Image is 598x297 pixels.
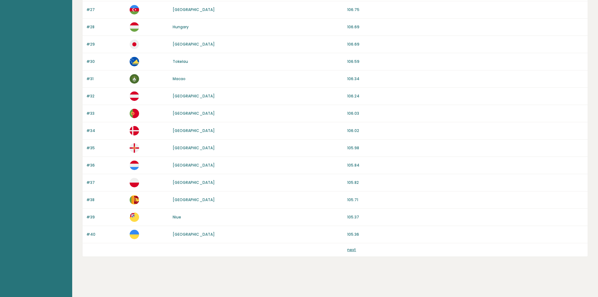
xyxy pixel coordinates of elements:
p: 106.59 [347,59,584,64]
img: pt.svg [130,109,139,118]
p: 106.34 [347,76,584,82]
a: Niue [173,214,181,220]
a: [GEOGRAPHIC_DATA] [173,7,215,12]
a: Macao [173,76,186,81]
img: tk.svg [130,57,139,66]
p: 105.71 [347,197,584,203]
img: lk.svg [130,195,139,205]
a: Hungary [173,24,189,30]
p: 105.82 [347,180,584,185]
img: jp.svg [130,40,139,49]
a: [GEOGRAPHIC_DATA] [173,232,215,237]
a: Tokelau [173,59,188,64]
p: 106.75 [347,7,584,13]
p: 105.37 [347,214,584,220]
img: pl.svg [130,178,139,187]
p: #38 [86,197,126,203]
p: #33 [86,111,126,116]
p: #34 [86,128,126,134]
p: #36 [86,162,126,168]
a: [GEOGRAPHIC_DATA] [173,41,215,47]
p: #27 [86,7,126,13]
a: [GEOGRAPHIC_DATA] [173,145,215,151]
img: az.svg [130,5,139,14]
p: 106.02 [347,128,584,134]
a: [GEOGRAPHIC_DATA] [173,197,215,202]
img: gg.svg [130,143,139,153]
p: #37 [86,180,126,185]
img: nu.svg [130,212,139,222]
a: [GEOGRAPHIC_DATA] [173,111,215,116]
a: [GEOGRAPHIC_DATA] [173,128,215,133]
p: #32 [86,93,126,99]
p: 106.03 [347,111,584,116]
p: #30 [86,59,126,64]
a: [GEOGRAPHIC_DATA] [173,93,215,99]
p: #35 [86,145,126,151]
img: mo.svg [130,74,139,84]
img: at.svg [130,91,139,101]
p: #28 [86,24,126,30]
img: hu.svg [130,22,139,32]
p: 106.69 [347,41,584,47]
p: #39 [86,214,126,220]
img: ua.svg [130,230,139,239]
p: #40 [86,232,126,237]
p: 106.69 [347,24,584,30]
img: lu.svg [130,161,139,170]
a: [GEOGRAPHIC_DATA] [173,162,215,168]
p: 105.84 [347,162,584,168]
p: #29 [86,41,126,47]
img: dk.svg [130,126,139,135]
p: #31 [86,76,126,82]
a: next [347,247,356,252]
p: 106.24 [347,93,584,99]
a: [GEOGRAPHIC_DATA] [173,180,215,185]
p: 105.98 [347,145,584,151]
p: 105.36 [347,232,584,237]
